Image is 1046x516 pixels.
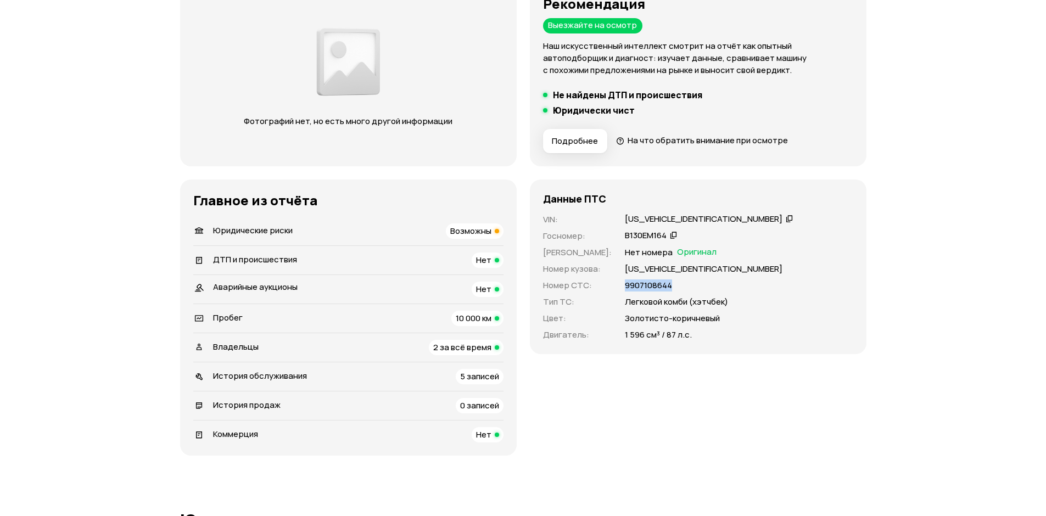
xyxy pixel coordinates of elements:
[233,115,463,127] p: Фотографий нет, но есть много другой информации
[213,225,293,236] span: Юридические риски
[213,281,298,293] span: Аварийные аукционы
[543,18,642,33] div: Выезжайте на осмотр
[625,246,673,259] p: Нет номера
[625,214,782,225] div: [US_VEHICLE_IDENTIFICATION_NUMBER]
[543,230,612,242] p: Госномер :
[456,312,491,324] span: 10 000 км
[553,105,635,116] h5: Юридически чист
[543,263,612,275] p: Номер кузова :
[460,400,499,411] span: 0 записей
[213,428,258,440] span: Коммерция
[213,399,281,411] span: История продаж
[616,134,788,146] a: На что обратить внимание при осмотре
[625,279,672,291] p: 9907108644
[625,329,692,341] p: 1 596 см³ / 87 л.с.
[625,312,720,324] p: Золотисто-коричневый
[543,279,612,291] p: Номер СТС :
[543,312,612,324] p: Цвет :
[543,246,612,259] p: [PERSON_NAME] :
[433,341,491,353] span: 2 за всё время
[552,136,598,147] span: Подробнее
[460,371,499,382] span: 5 записей
[625,296,728,308] p: Легковой комби (хэтчбек)
[193,193,504,208] h3: Главное из отчёта
[450,225,491,237] span: Возможны
[213,370,307,382] span: История обслуживания
[476,254,491,266] span: Нет
[543,40,853,76] p: Наш искусственный интеллект смотрит на отчёт как опытный автоподборщик и диагност: изучает данные...
[476,429,491,440] span: Нет
[314,22,383,102] img: 2a3f492e8892fc00.png
[543,296,612,308] p: Тип ТС :
[543,329,612,341] p: Двигатель :
[543,193,606,205] h4: Данные ПТС
[543,129,607,153] button: Подробнее
[625,230,667,242] div: В130ЕМ164
[625,263,782,275] p: [US_VEHICLE_IDENTIFICATION_NUMBER]
[213,254,297,265] span: ДТП и происшествия
[213,341,259,352] span: Владельцы
[543,214,612,226] p: VIN :
[476,283,491,295] span: Нет
[677,246,717,259] span: Оригинал
[553,89,702,100] h5: Не найдены ДТП и происшествия
[628,134,788,146] span: На что обратить внимание при осмотре
[213,312,243,323] span: Пробег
